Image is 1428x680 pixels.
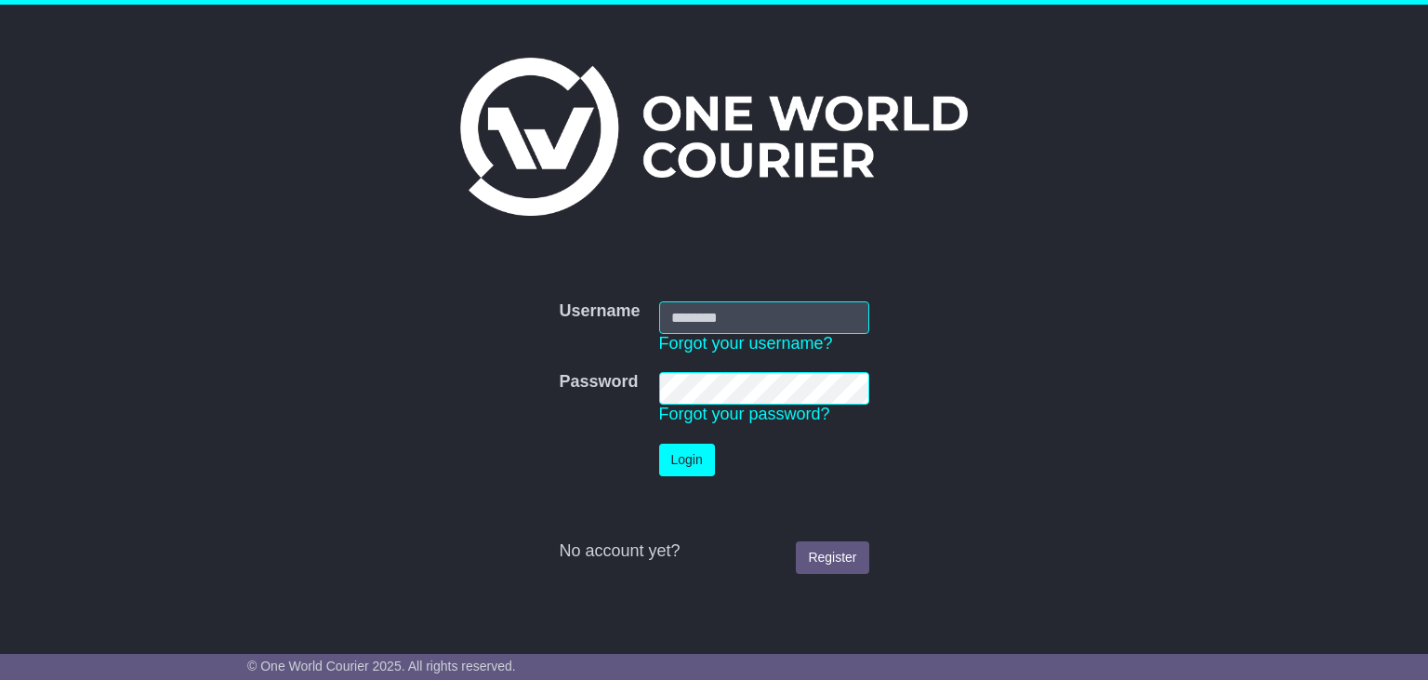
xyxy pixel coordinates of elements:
[796,541,868,574] a: Register
[559,372,638,393] label: Password
[460,58,968,216] img: One World
[659,405,830,423] a: Forgot your password?
[247,659,516,673] span: © One World Courier 2025. All rights reserved.
[559,541,868,562] div: No account yet?
[659,444,715,476] button: Login
[659,334,833,353] a: Forgot your username?
[559,301,640,322] label: Username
